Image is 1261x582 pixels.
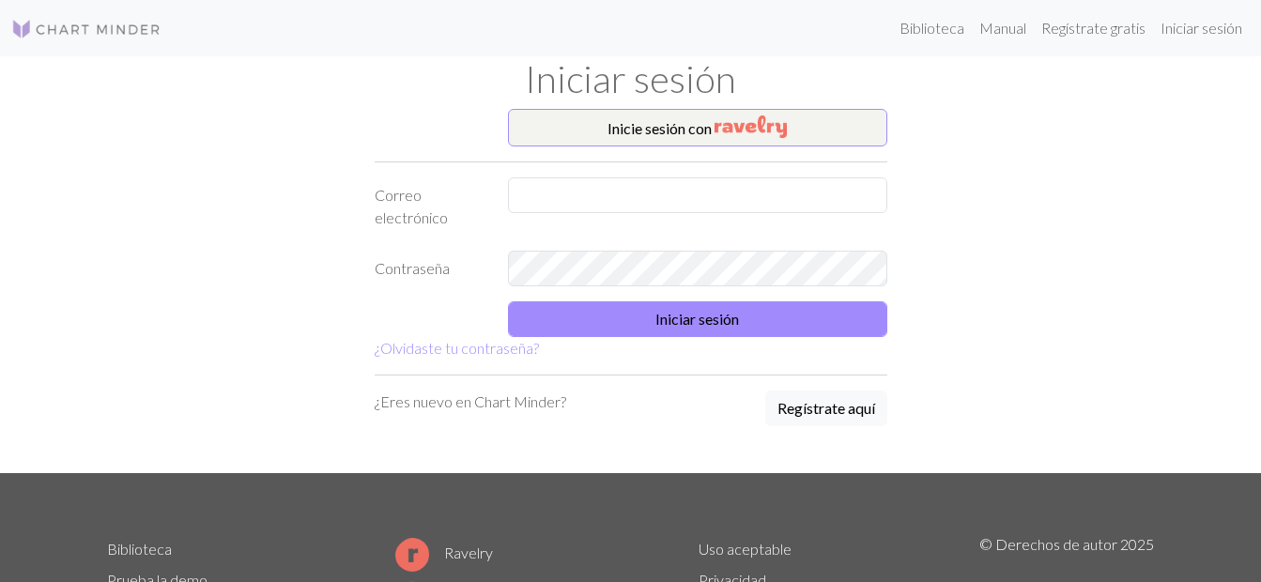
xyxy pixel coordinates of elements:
[1034,9,1153,47] a: Regístrate gratis
[972,9,1034,47] a: Manual
[96,56,1166,101] h1: Iniciar sesión
[765,391,887,426] button: Regístrate aquí
[1153,9,1250,47] a: Iniciar sesión
[699,540,792,558] a: Uso aceptable
[508,109,887,146] button: Inicie sesión con
[375,391,566,413] p: ¿Eres nuevo en Chart Minder?
[107,540,172,558] a: Biblioteca
[395,538,429,572] img: Logotipo de Ravelry
[395,544,493,561] a: Ravelry
[363,251,498,286] label: Contraseña
[508,301,887,337] button: Iniciar sesión
[607,119,712,137] font: Inicie sesión con
[11,18,161,40] img: Logotipo
[979,535,1154,553] font: © Derechos de autor 2025
[363,177,498,236] label: Correo electrónico
[715,115,787,138] img: Ravelry
[375,339,539,357] a: ¿Olvidaste tu contraseña?
[765,391,887,428] a: Regístrate aquí
[892,9,972,47] a: Biblioteca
